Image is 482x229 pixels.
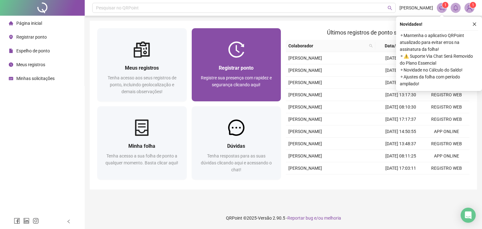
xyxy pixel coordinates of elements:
span: home [9,21,13,25]
img: 79603 [465,3,474,13]
span: linkedin [23,218,29,224]
td: APP ONLINE [424,125,469,138]
td: APP ONLINE [424,150,469,162]
td: REGISTRO WEB [424,174,469,187]
span: Registrar ponto [16,35,47,40]
span: notification [439,5,445,11]
td: REGISTRO WEB [424,113,469,125]
span: close [472,22,477,26]
span: facebook [14,218,20,224]
a: Minha folhaTenha acesso a sua folha de ponto a qualquer momento. Basta clicar aqui! [97,106,187,179]
td: [DATE] 08:01:41 [378,52,424,64]
span: [PERSON_NAME] [288,117,322,122]
span: environment [9,35,13,39]
td: [DATE] 08:11:25 [378,150,424,162]
span: Tenha acesso aos seus registros de ponto, incluindo geolocalização e demais observações! [108,75,176,94]
span: Registre sua presença com rapidez e segurança clicando aqui! [201,75,272,87]
span: [PERSON_NAME] [288,166,322,171]
td: [DATE] 17:03:11 [378,162,424,174]
span: [PERSON_NAME] [288,141,322,146]
span: search [368,41,374,51]
span: clock-circle [9,62,13,67]
span: ⚬ Novidade no Cálculo do Saldo! [400,67,478,73]
sup: 1 [442,2,448,8]
span: Página inicial [16,21,42,26]
span: Minhas solicitações [16,76,55,81]
footer: QRPoint © 2025 - 2.90.5 - [85,207,482,229]
span: Tenha respostas para as suas dúvidas clicando aqui e acessando o chat! [201,153,272,172]
td: [DATE] 17:12:29 [378,64,424,77]
td: REGISTRO WEB [424,89,469,101]
span: Data/Hora [378,42,412,49]
span: ⚬ Ajustes da folha com período ampliado! [400,73,478,87]
span: 1 [472,3,474,7]
span: search [369,44,373,48]
td: [DATE] 13:48:37 [378,138,424,150]
span: [PERSON_NAME] [288,153,322,158]
td: [DATE] 13:17:30 [378,89,424,101]
span: [PERSON_NAME] [288,68,322,73]
span: schedule [9,76,13,81]
span: [PERSON_NAME] [399,4,433,11]
span: [PERSON_NAME] [288,56,322,61]
span: Tenha acesso a sua folha de ponto a qualquer momento. Basta clicar aqui! [105,153,178,165]
span: file [9,49,13,53]
span: Registrar ponto [219,65,254,71]
span: [PERSON_NAME] [288,80,322,85]
span: instagram [33,218,39,224]
span: Meus registros [16,62,45,67]
span: bell [453,5,458,11]
span: [PERSON_NAME] [288,92,322,97]
td: [DATE] 14:50:55 [378,125,424,138]
a: DúvidasTenha respostas para as suas dúvidas clicando aqui e acessando o chat! [192,106,281,179]
span: [PERSON_NAME] [288,104,322,109]
td: REGISTRO WEB [424,138,469,150]
span: search [388,6,392,10]
span: ⚬ Mantenha o aplicativo QRPoint atualizado para evitar erros na assinatura da folha! [400,32,478,53]
td: REGISTRO WEB [424,101,469,113]
td: [DATE] 17:17:37 [378,113,424,125]
a: Registrar pontoRegistre sua presença com rapidez e segurança clicando aqui! [192,28,281,101]
sup: Atualize o seu contato no menu Meus Dados [470,2,476,8]
td: [DATE] 13:31:42 [378,174,424,187]
span: Versão [258,216,272,221]
span: Últimos registros de ponto sincronizados [327,29,428,36]
span: Colaborador [288,42,367,49]
a: Meus registrosTenha acesso aos seus registros de ponto, incluindo geolocalização e demais observa... [97,28,187,101]
span: Novidades ! [400,21,422,28]
span: Meus registros [125,65,159,71]
td: REGISTRO WEB [424,162,469,174]
span: left [67,219,71,224]
div: Open Intercom Messenger [461,208,476,223]
span: Dúvidas [227,143,245,149]
td: [DATE] 08:10:30 [378,101,424,113]
span: Minha folha [128,143,155,149]
th: Data/Hora [375,40,420,52]
td: [DATE] 14:15:34 [378,77,424,89]
span: ⚬ ⚠️ Suporte Via Chat Será Removido do Plano Essencial [400,53,478,67]
span: Espelho de ponto [16,48,50,53]
span: Reportar bug e/ou melhoria [287,216,341,221]
span: 1 [444,3,447,7]
span: [PERSON_NAME] [288,129,322,134]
